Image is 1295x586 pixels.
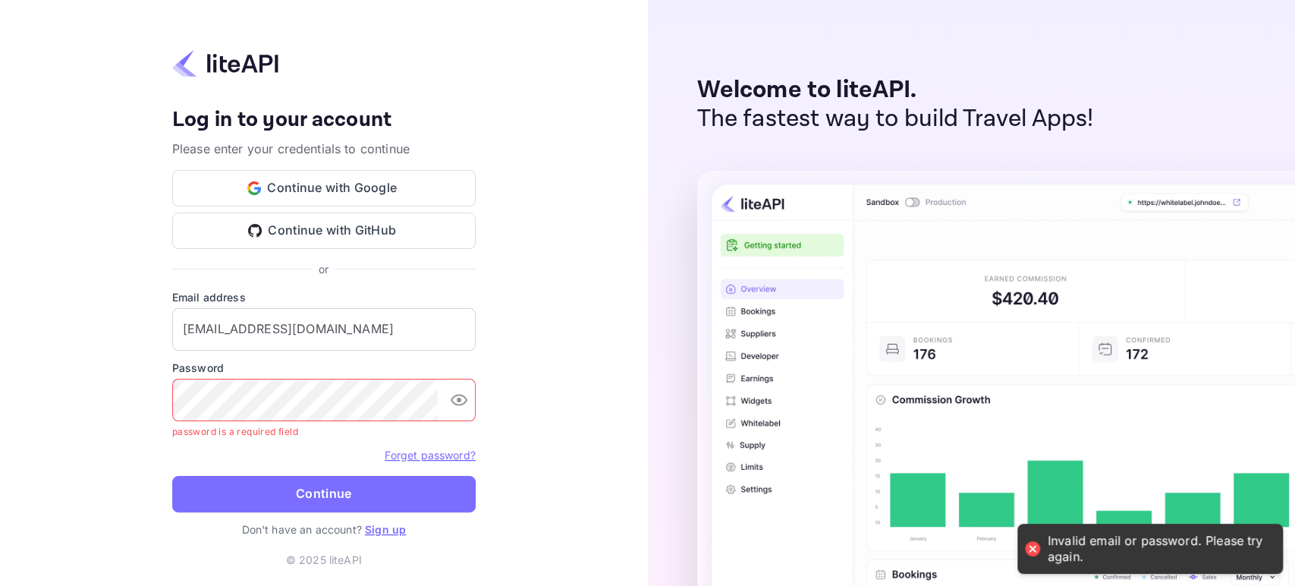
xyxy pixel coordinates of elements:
[172,140,476,158] p: Please enter your credentials to continue
[1048,533,1268,565] div: Invalid email or password. Please try again.
[172,289,476,305] label: Email address
[172,424,465,439] p: password is a required field
[172,360,476,376] label: Password
[385,447,475,462] a: Forget password?
[172,476,476,512] button: Continue
[365,523,406,536] a: Sign up
[444,385,474,415] button: toggle password visibility
[286,552,362,568] p: © 2025 liteAPI
[319,261,328,277] p: or
[172,170,476,206] button: Continue with Google
[697,76,1094,105] p: Welcome to liteAPI.
[172,49,278,78] img: liteapi
[697,105,1094,134] p: The fastest way to build Travel Apps!
[172,308,476,351] input: Enter your email address
[172,107,476,134] h4: Log in to your account
[172,521,476,537] p: Don't have an account?
[385,449,475,462] a: Forget password?
[172,213,476,249] button: Continue with GitHub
